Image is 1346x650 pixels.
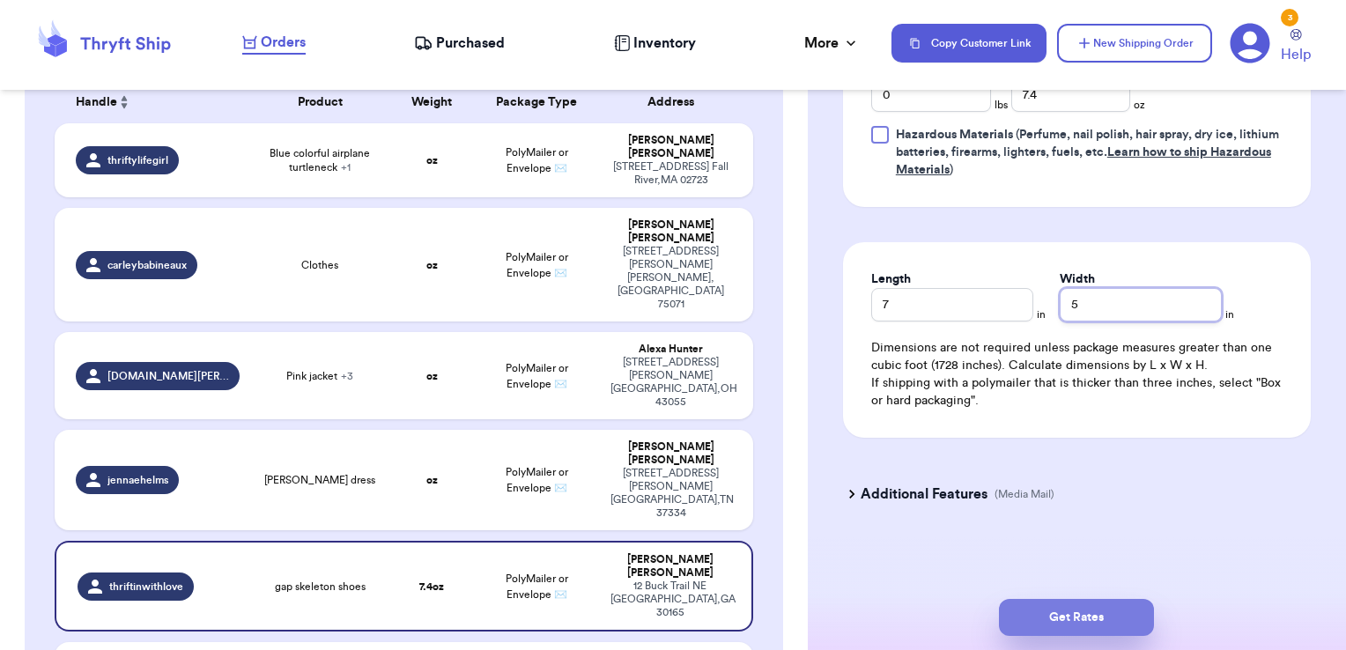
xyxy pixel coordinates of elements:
[1060,270,1095,288] label: Width
[1057,24,1212,63] button: New Shipping Order
[1230,23,1270,63] a: 3
[891,24,1046,63] button: Copy Customer Link
[109,580,183,594] span: thriftinwithlove
[610,218,733,245] div: [PERSON_NAME] [PERSON_NAME]
[426,371,438,381] strong: oz
[804,33,860,54] div: More
[896,129,1279,176] span: (Perfume, nail polish, hair spray, dry ice, lithium batteries, firearms, lighters, fuels, etc. )
[999,599,1154,636] button: Get Rates
[107,473,168,487] span: jennaehelms
[117,92,131,113] button: Sort ascending
[426,475,438,485] strong: oz
[633,33,696,54] span: Inventory
[1281,44,1311,65] span: Help
[414,33,505,54] a: Purchased
[286,369,353,383] span: Pink jacket
[614,33,696,54] a: Inventory
[861,484,987,505] h3: Additional Features
[871,339,1283,410] div: Dimensions are not required unless package measures greater than one cubic foot (1728 inches). Ca...
[506,363,568,389] span: PolyMailer or Envelope ✉️
[426,260,438,270] strong: oz
[275,580,366,594] span: gap skeleton shoes
[506,147,568,174] span: PolyMailer or Envelope ✉️
[1134,98,1145,112] span: oz
[261,32,306,53] span: Orders
[1281,29,1311,65] a: Help
[250,81,390,123] th: Product
[390,81,474,123] th: Weight
[436,33,505,54] span: Purchased
[426,155,438,166] strong: oz
[1281,9,1298,26] div: 3
[341,371,353,381] span: + 3
[1037,307,1046,321] span: in
[871,374,1283,410] p: If shipping with a polymailer that is thicker than three inches, select "Box or hard packaging".
[107,258,187,272] span: carleybabineaux
[896,129,1013,141] span: Hazardous Materials
[610,553,731,580] div: [PERSON_NAME] [PERSON_NAME]
[107,369,229,383] span: [DOMAIN_NAME][PERSON_NAME]
[610,440,733,467] div: [PERSON_NAME] [PERSON_NAME]
[264,473,375,487] span: [PERSON_NAME] dress
[995,98,1008,112] span: lbs
[610,134,733,160] div: [PERSON_NAME] [PERSON_NAME]
[610,343,733,356] div: Alexa Hunter
[1225,307,1234,321] span: in
[506,573,568,600] span: PolyMailer or Envelope ✉️
[341,162,351,173] span: + 1
[610,160,733,187] div: [STREET_ADDRESS] Fall River , MA 02723
[76,93,117,112] span: Handle
[419,581,444,592] strong: 7.4 oz
[610,580,731,619] div: 12 Buck Trail NE [GEOGRAPHIC_DATA] , GA 30165
[506,252,568,278] span: PolyMailer or Envelope ✉️
[474,81,600,123] th: Package Type
[871,270,911,288] label: Length
[610,467,733,520] div: [STREET_ADDRESS][PERSON_NAME] [GEOGRAPHIC_DATA] , TN 37334
[301,258,338,272] span: Clothes
[261,146,380,174] span: Blue colorful airplane turtleneck
[610,245,733,311] div: [STREET_ADDRESS][PERSON_NAME] [PERSON_NAME] , [GEOGRAPHIC_DATA] 75071
[242,32,306,55] a: Orders
[995,487,1054,501] p: (Media Mail)
[610,356,733,409] div: [STREET_ADDRESS][PERSON_NAME] [GEOGRAPHIC_DATA] , OH 43055
[600,81,754,123] th: Address
[506,467,568,493] span: PolyMailer or Envelope ✉️
[107,153,168,167] span: thriftylifegirl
